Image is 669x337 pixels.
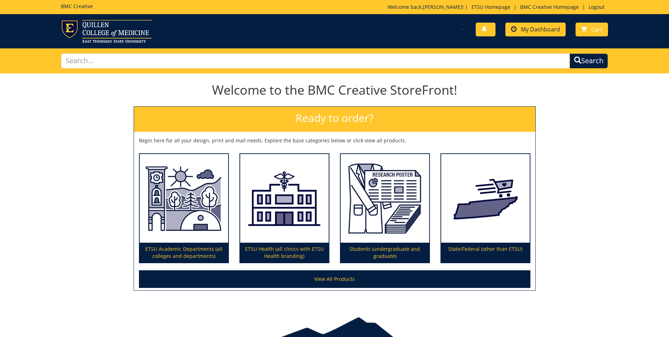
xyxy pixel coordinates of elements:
h5: BMC Creative [61,4,93,9]
a: Cart [576,23,608,36]
p: Students (undergraduate and graduate) [341,243,429,262]
a: ETSU Homepage [468,4,514,10]
p: ETSU Health (all clinics with ETSU Health branding) [240,243,329,262]
a: BMC Creative Homepage [517,4,582,10]
img: ETSU Health (all clinics with ETSU Health branding) [240,154,329,243]
p: Welcome back, ! | | | [388,4,608,11]
a: State/Federal (other than ETSU) [441,154,530,263]
a: ETSU Health (all clinics with ETSU Health branding) [240,154,329,263]
p: State/Federal (other than ETSU) [441,243,530,262]
h2: Ready to order? [134,107,535,132]
span: My Dashboard [521,25,560,33]
img: ETSU logo [61,20,152,43]
p: ETSU Academic Departments (all colleges and departments) [140,243,228,262]
a: ETSU Academic Departments (all colleges and departments) [140,154,228,263]
img: Students (undergraduate and graduate) [341,154,429,243]
h1: Welcome to the BMC Creative StoreFront! [134,83,536,97]
p: Begin here for all your design, print and mail needs. Explore the base categories below or click ... [139,137,530,144]
input: Search... [61,53,570,69]
img: ETSU Academic Departments (all colleges and departments) [140,154,228,243]
img: State/Federal (other than ETSU) [441,154,530,243]
a: Students (undergraduate and graduate) [341,154,429,263]
a: [PERSON_NAME] [423,4,462,10]
button: Search [570,53,608,69]
a: My Dashboard [505,23,566,36]
a: Logout [585,4,608,10]
span: Cart [591,25,602,33]
a: View All Products [139,270,530,288]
